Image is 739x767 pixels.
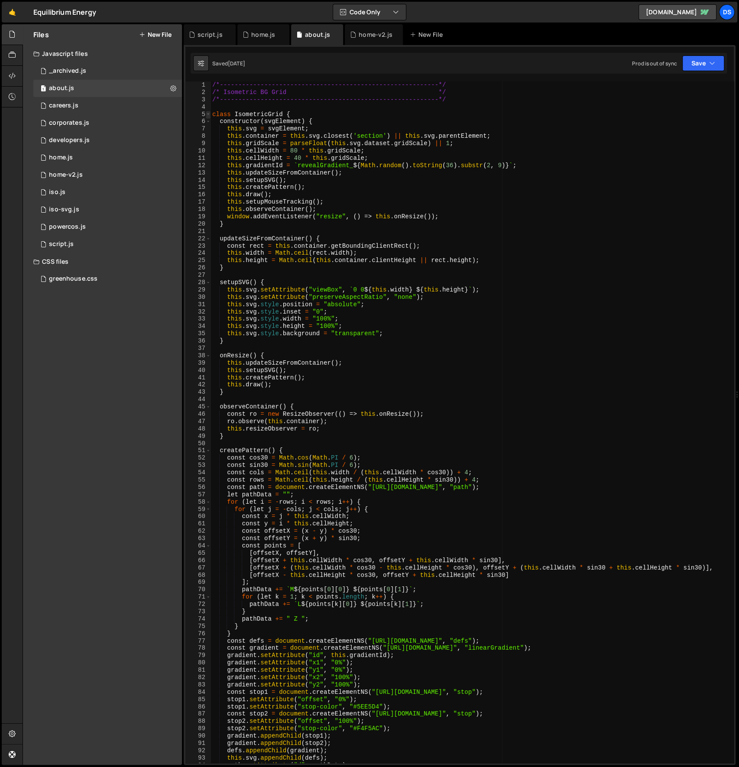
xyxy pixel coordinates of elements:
[185,440,211,447] div: 50
[185,462,211,469] div: 53
[185,169,211,177] div: 13
[185,184,211,191] div: 15
[185,279,211,286] div: 28
[185,323,211,330] div: 34
[185,81,211,89] div: 1
[185,667,211,674] div: 81
[185,447,211,454] div: 51
[33,149,182,166] div: 8948/19433.js
[185,674,211,681] div: 82
[49,154,73,162] div: home.js
[185,111,211,118] div: 5
[49,84,74,92] div: about.js
[185,308,211,316] div: 32
[410,30,446,39] div: New File
[185,681,211,689] div: 83
[359,30,392,39] div: home-v2.js
[185,542,211,550] div: 64
[185,118,211,125] div: 6
[185,696,211,703] div: 85
[49,171,83,179] div: home-v2.js
[185,528,211,535] div: 62
[33,201,182,218] div: 8948/19838.js
[49,136,90,144] div: developers.js
[33,80,182,97] div: 8948/19847.js
[2,2,23,23] a: 🤙
[185,557,211,564] div: 66
[185,498,211,506] div: 58
[185,337,211,345] div: 36
[33,184,182,201] div: 8948/18968.js
[23,45,182,62] div: Javascript files
[185,491,211,498] div: 57
[185,747,211,754] div: 92
[185,257,211,264] div: 25
[49,102,78,110] div: careers.js
[139,31,172,38] button: New File
[185,89,211,96] div: 2
[185,652,211,659] div: 79
[185,315,211,323] div: 33
[185,104,211,111] div: 4
[333,4,406,20] button: Code Only
[185,615,211,623] div: 74
[185,740,211,747] div: 91
[185,586,211,593] div: 70
[185,484,211,491] div: 56
[185,469,211,476] div: 54
[185,381,211,388] div: 42
[719,4,735,20] a: DS
[185,535,211,542] div: 63
[185,564,211,572] div: 67
[305,30,330,39] div: about.js
[185,601,211,608] div: 72
[185,206,211,213] div: 18
[251,30,275,39] div: home.js
[185,374,211,382] div: 41
[33,236,182,253] div: 8948/18945.js
[185,220,211,228] div: 20
[185,264,211,272] div: 26
[185,732,211,740] div: 90
[185,593,211,601] div: 71
[185,140,211,147] div: 9
[185,476,211,484] div: 55
[682,55,724,71] button: Save
[185,198,211,206] div: 17
[185,623,211,630] div: 75
[185,644,211,652] div: 78
[185,96,211,104] div: 3
[185,243,211,250] div: 23
[49,275,97,283] div: greenhouse.css
[212,60,245,67] div: Saved
[185,177,211,184] div: 14
[185,433,211,440] div: 49
[185,718,211,725] div: 88
[185,579,211,586] div: 69
[185,133,211,140] div: 8
[185,513,211,520] div: 60
[185,330,211,337] div: 35
[185,191,211,198] div: 16
[23,253,182,270] div: CSS files
[185,125,211,133] div: 7
[185,689,211,696] div: 84
[198,30,222,39] div: script.js
[185,754,211,762] div: 93
[33,114,182,132] div: 8948/19790.js
[185,403,211,411] div: 45
[185,162,211,169] div: 12
[49,67,86,75] div: _archived.js
[185,454,211,462] div: 52
[185,272,211,279] div: 27
[185,294,211,301] div: 30
[185,286,211,294] div: 29
[49,223,86,231] div: powercos.js
[49,240,74,248] div: script.js
[33,132,182,149] div: 8948/19093.js
[185,725,211,732] div: 89
[185,608,211,615] div: 73
[185,396,211,403] div: 44
[185,228,211,235] div: 21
